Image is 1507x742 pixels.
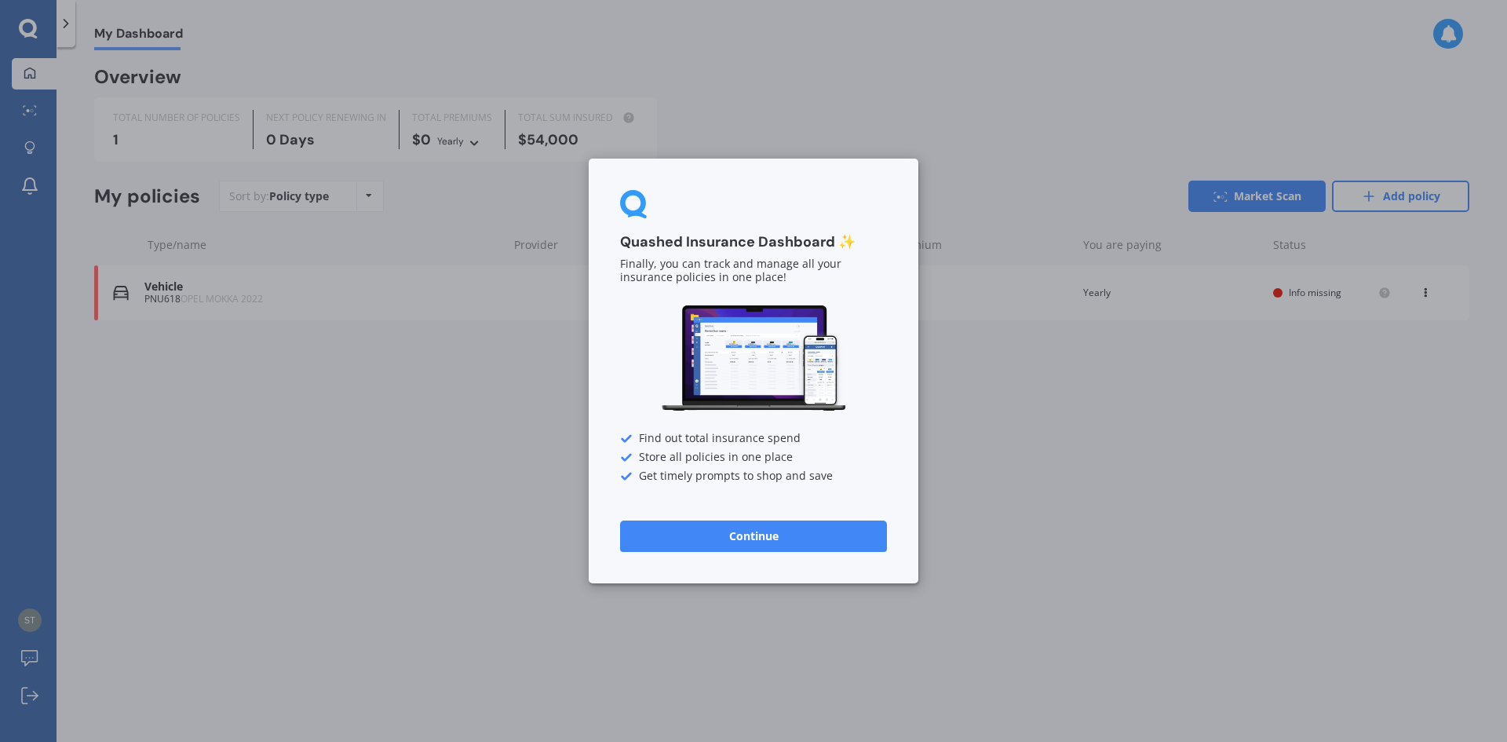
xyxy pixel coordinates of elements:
[620,433,887,445] div: Find out total insurance spend
[620,470,887,483] div: Get timely prompts to shop and save
[659,303,848,414] img: Dashboard
[620,233,887,251] h3: Quashed Insurance Dashboard ✨
[620,521,887,552] button: Continue
[620,258,887,285] p: Finally, you can track and manage all your insurance policies in one place!
[620,451,887,464] div: Store all policies in one place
